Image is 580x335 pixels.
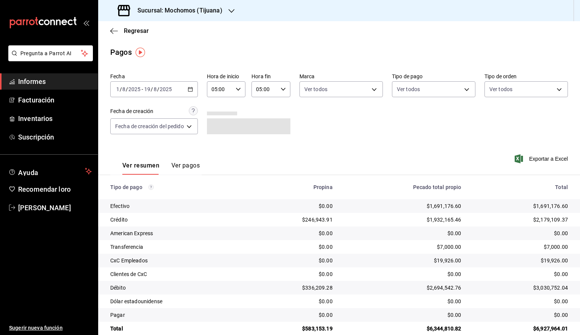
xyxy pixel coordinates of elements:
[447,271,461,277] font: $0.00
[484,73,517,79] font: Tipo de orden
[397,86,420,92] font: Ver todos
[319,244,333,250] font: $0.00
[18,185,71,193] font: Recomendar loro
[110,203,130,209] font: Efectivo
[9,325,63,331] font: Sugerir nueva función
[110,298,162,304] font: Dólar estadounidense
[554,230,568,236] font: $0.00
[529,156,568,162] font: Exportar a Excel
[319,203,333,209] font: $0.00
[148,185,154,190] svg: Los pagos realizados con Pay y otras terminales son montos brutos.
[427,217,461,223] font: $1,932,165.46
[128,86,141,92] input: ----
[110,271,147,277] font: Clientes de CxC
[302,326,333,332] font: $583,153.19
[207,73,239,79] font: Hora de inicio
[171,162,200,169] font: Ver pagos
[110,108,153,114] font: Fecha de creación
[541,257,568,264] font: $19,926.00
[157,86,159,92] font: /
[427,203,461,209] font: $1,691,176.60
[110,326,123,332] font: Total
[142,86,143,92] font: -
[533,285,568,291] font: $3,030,752.04
[110,73,125,79] font: Fecha
[151,86,153,92] font: /
[313,184,333,190] font: Propina
[304,86,327,92] font: Ver todos
[115,123,184,129] font: Fecha de creación del pedido
[427,326,461,332] font: $6,344,810.82
[434,257,461,264] font: $19,926.00
[110,230,153,236] font: American Express
[110,285,126,291] font: Débito
[116,86,120,92] input: --
[18,78,46,85] font: Informes
[533,203,568,209] font: $1,691,176.60
[122,161,200,175] div: pestañas de navegación
[18,169,39,177] font: Ayuda
[124,27,149,34] font: Regresar
[18,133,54,141] font: Suscripción
[437,244,461,250] font: $7,000.00
[302,217,333,223] font: $246,943.91
[110,27,149,34] button: Regresar
[8,45,93,61] button: Pregunta a Parrot AI
[516,154,568,163] button: Exportar a Excel
[554,271,568,277] font: $0.00
[544,244,568,250] font: $7,000.00
[110,244,143,250] font: Transferencia
[136,48,145,57] img: Marcador de información sobre herramientas
[159,86,172,92] input: ----
[554,312,568,318] font: $0.00
[319,230,333,236] font: $0.00
[18,96,54,104] font: Facturación
[126,86,128,92] font: /
[319,298,333,304] font: $0.00
[122,86,126,92] input: --
[144,86,151,92] input: --
[533,326,568,332] font: $6,927,964.01
[110,312,125,318] font: Pagar
[489,86,512,92] font: Ver todos
[554,298,568,304] font: $0.00
[137,7,222,14] font: Sucursal: Mochomos (Tijuana)
[427,285,461,291] font: $2,694,542.76
[319,257,333,264] font: $0.00
[392,73,423,79] font: Tipo de pago
[18,204,71,212] font: [PERSON_NAME]
[110,48,132,57] font: Pagos
[299,73,315,79] font: Marca
[120,86,122,92] font: /
[319,312,333,318] font: $0.00
[413,184,461,190] font: Pecado total propio
[18,115,52,123] font: Inventarios
[122,162,159,169] font: Ver resumen
[447,230,461,236] font: $0.00
[447,298,461,304] font: $0.00
[251,73,271,79] font: Hora fin
[447,312,461,318] font: $0.00
[110,257,148,264] font: CxC Empleados
[302,285,333,291] font: $336,209.28
[110,217,128,223] font: Crédito
[153,86,157,92] input: --
[533,217,568,223] font: $2,179,109.37
[83,20,89,26] button: abrir_cajón_menú
[5,55,93,63] a: Pregunta a Parrot AI
[110,184,142,190] font: Tipo de pago
[555,184,568,190] font: Total
[20,50,72,56] font: Pregunta a Parrot AI
[319,271,333,277] font: $0.00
